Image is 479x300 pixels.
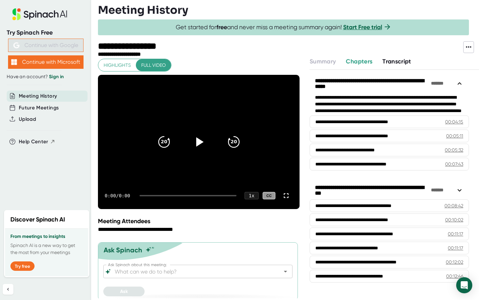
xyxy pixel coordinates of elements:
button: Future Meetings [19,104,59,112]
button: Upload [19,115,36,123]
span: Chapters [346,58,372,65]
div: Ask Spinach [104,246,142,254]
span: Highlights [104,61,131,69]
input: What can we do to help? [113,267,271,276]
span: Transcript [382,58,411,65]
h3: Meeting History [98,4,188,16]
div: 00:10:02 [445,216,463,223]
div: 00:08:42 [444,202,463,209]
button: Meeting History [19,92,57,100]
div: Try Spinach Free [7,29,85,37]
div: 0:00 / 0:00 [105,193,131,198]
button: Highlights [98,59,136,71]
div: 00:07:43 [445,161,463,167]
button: Continue with Microsoft [8,55,84,69]
div: 00:05:11 [446,133,463,139]
img: Aehbyd4JwY73AAAAAElFTkSuQmCC [13,42,19,48]
span: Summary [310,58,336,65]
button: Open [281,267,290,276]
div: Have an account? [7,74,85,80]
div: 00:11:17 [448,231,463,237]
div: 00:11:17 [448,245,463,251]
span: Ask [120,289,128,294]
a: Start Free trial [343,23,382,31]
div: Open Intercom Messenger [456,277,472,293]
div: CC [263,192,275,200]
a: Sign in [49,74,64,80]
span: Full video [141,61,166,69]
button: Help Center [19,138,55,146]
div: 00:12:46 [446,273,463,280]
button: Ask [103,287,145,296]
p: Spinach AI is a new way to get the most from your meetings [10,242,83,256]
button: Continue with Google [8,39,84,52]
button: Try free [10,261,35,271]
div: Meeting Attendees [98,217,301,225]
button: Full video [136,59,171,71]
span: Help Center [19,138,48,146]
h2: Discover Spinach AI [10,215,65,224]
div: 00:05:32 [445,147,463,153]
button: Summary [310,57,336,66]
div: 00:04:15 [445,118,463,125]
button: Transcript [382,57,411,66]
b: free [216,23,227,31]
button: Chapters [346,57,372,66]
button: Collapse sidebar [3,284,13,295]
div: 1 x [245,192,259,199]
h3: From meetings to insights [10,234,83,239]
div: 00:12:02 [446,259,463,265]
span: Get started for and never miss a meeting summary again! [176,23,391,31]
